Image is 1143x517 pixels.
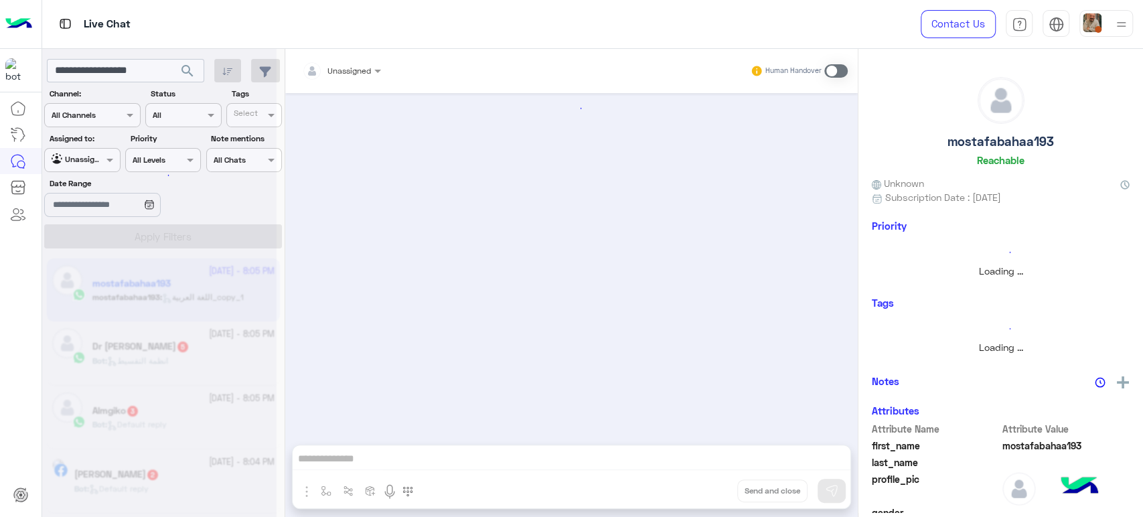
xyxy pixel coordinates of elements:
h6: Priority [872,220,907,232]
span: first_name [872,439,1000,453]
span: Unknown [872,176,924,190]
img: Logo [5,10,32,38]
button: Send and close [737,479,808,502]
img: tab [57,15,74,32]
img: defaultAdmin.png [1002,472,1036,506]
div: loading... [294,96,850,120]
h6: Attributes [872,404,919,417]
span: Subscription Date : [DATE] [885,190,1001,204]
div: Select [232,107,258,123]
img: notes [1095,377,1106,388]
span: Unassigned [327,66,371,76]
a: tab [1006,10,1033,38]
img: defaultAdmin.png [978,78,1024,123]
img: add [1117,376,1129,388]
div: loading... [875,240,1126,264]
span: Loading ... [979,265,1023,277]
span: Loading ... [979,342,1023,353]
span: Attribute Value [1002,422,1130,436]
div: loading... [147,163,171,187]
img: 1403182699927242 [5,58,29,82]
a: Contact Us [921,10,996,38]
h5: mostafabahaa193 [947,134,1054,149]
span: profile_pic [872,472,1000,503]
div: loading... [875,317,1126,340]
p: Live Chat [84,15,131,33]
span: Attribute Name [872,422,1000,436]
h6: Notes [872,375,899,387]
img: profile [1113,16,1130,33]
h6: Reachable [977,154,1024,166]
span: last_name [872,455,1000,469]
small: Human Handover [765,66,822,76]
img: tab [1049,17,1064,32]
img: userImage [1083,13,1101,32]
h6: Tags [872,297,1130,309]
span: mostafabahaa193 [1002,439,1130,453]
img: hulul-logo.png [1056,463,1103,510]
img: tab [1012,17,1027,32]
